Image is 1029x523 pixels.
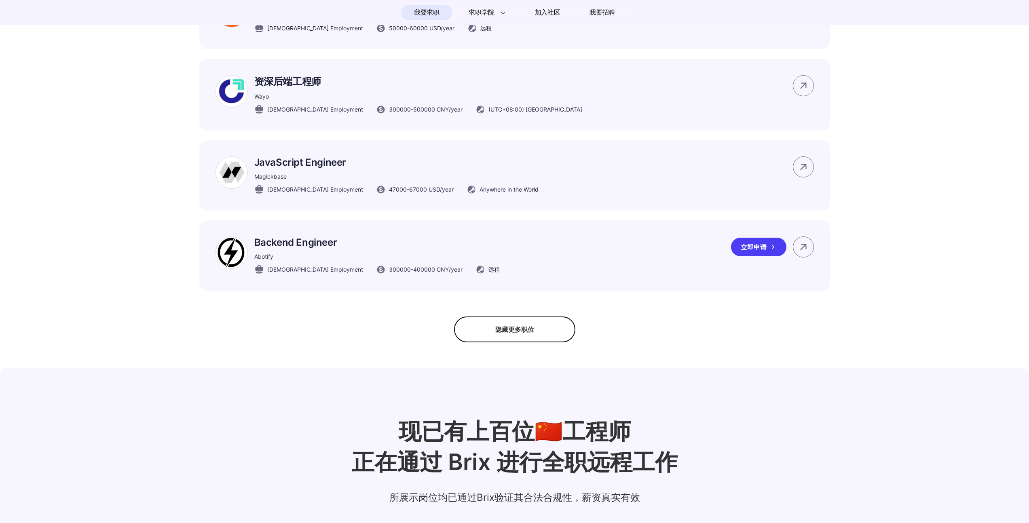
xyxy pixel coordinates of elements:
span: 300000 - 400000 CNY /year [389,265,463,274]
span: 300000 - 500000 CNY /year [389,105,463,114]
span: [DEMOGRAPHIC_DATA] Employment [267,185,363,194]
span: Abotify [254,253,273,260]
span: 求职学院 [469,8,494,17]
span: [DEMOGRAPHIC_DATA] Employment [267,265,363,274]
span: [DEMOGRAPHIC_DATA] Employment [267,105,363,114]
p: JavaScript Engineer [254,156,539,168]
div: 隐藏更多职位 [454,316,575,342]
span: Wayo [254,93,269,100]
span: 我要求职 [414,6,439,19]
div: 立即申请 [731,238,786,256]
span: (UTC+08:00) [GEOGRAPHIC_DATA] [488,105,582,114]
span: 远程 [488,265,500,274]
span: [DEMOGRAPHIC_DATA] Employment [267,24,363,32]
span: 我要招聘 [590,8,615,17]
span: 加入社区 [535,6,560,19]
a: 立即申请 [731,238,793,256]
p: Backend Engineer [254,236,500,248]
span: 47000 - 67000 USD /year [389,185,454,194]
span: 远程 [480,24,492,32]
span: Anywhere in the World [480,185,539,194]
p: 资深后端工程师 [254,75,582,88]
span: Magickbase [254,173,287,180]
span: 50000 - 60000 USD /year [389,24,454,32]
